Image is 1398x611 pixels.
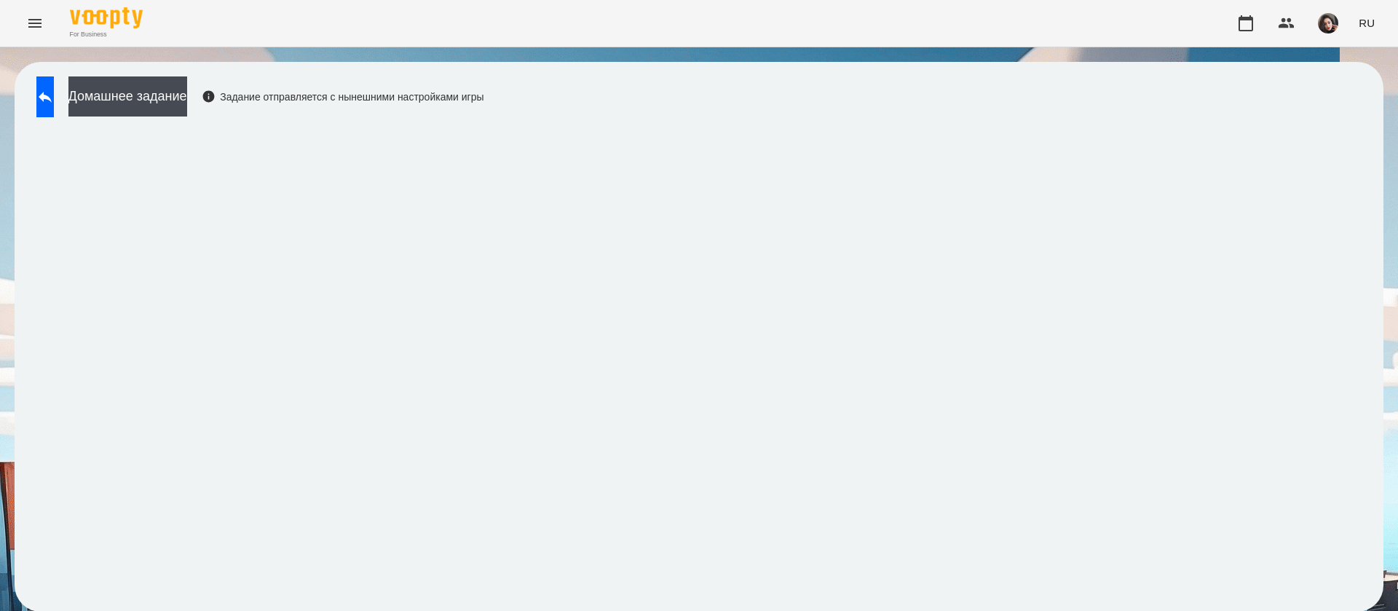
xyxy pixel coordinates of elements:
[1353,9,1381,36] button: RU
[202,90,484,104] div: Задание отправляется с нынешними настройками игры
[17,6,52,41] button: Menu
[1318,13,1338,33] img: 415cf204168fa55e927162f296ff3726.jpg
[70,7,143,28] img: Voopty Logo
[1359,15,1375,31] span: RU
[68,76,187,117] button: Домашнее задание
[70,30,143,39] span: For Business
